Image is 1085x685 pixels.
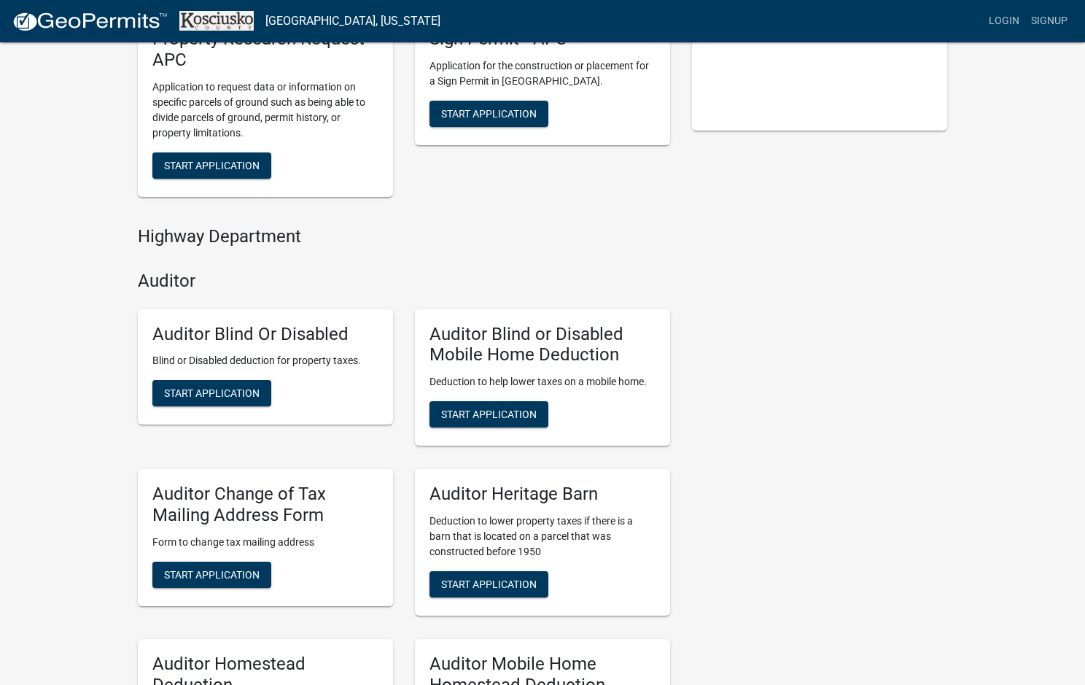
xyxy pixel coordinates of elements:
[441,578,537,589] span: Start Application
[265,9,440,34] a: [GEOGRAPHIC_DATA], [US_STATE]
[152,353,378,368] p: Blind or Disabled deduction for property taxes.
[138,271,670,292] h4: Auditor
[164,568,260,580] span: Start Application
[429,58,656,89] p: Application for the construction or placement for a Sign Permit in [GEOGRAPHIC_DATA].
[1025,7,1073,35] a: Signup
[429,374,656,390] p: Deduction to help lower taxes on a mobile home.
[429,324,656,366] h5: Auditor Blind or Disabled Mobile Home Deduction
[164,159,260,171] span: Start Application
[429,514,656,560] p: Deduction to lower property taxes if there is a barn that is located on a parcel that was constru...
[152,80,378,141] p: Application to request data or information on specific parcels of ground such as being able to di...
[429,484,656,505] h5: Auditor Heritage Barn
[152,152,271,179] button: Start Application
[152,562,271,588] button: Start Application
[441,108,537,120] span: Start Application
[429,401,548,427] button: Start Application
[152,324,378,345] h5: Auditor Blind Or Disabled
[152,28,378,71] h5: Property Research Request - APC
[164,387,260,399] span: Start Application
[429,571,548,597] button: Start Application
[179,11,254,31] img: Kosciusko County, Indiana
[152,380,271,406] button: Start Application
[152,484,378,526] h5: Auditor Change of Tax Mailing Address Form
[152,535,378,550] p: Form to change tax mailing address
[441,409,537,420] span: Start Application
[983,7,1025,35] a: Login
[138,226,670,247] h4: Highway Department
[429,101,548,127] button: Start Application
